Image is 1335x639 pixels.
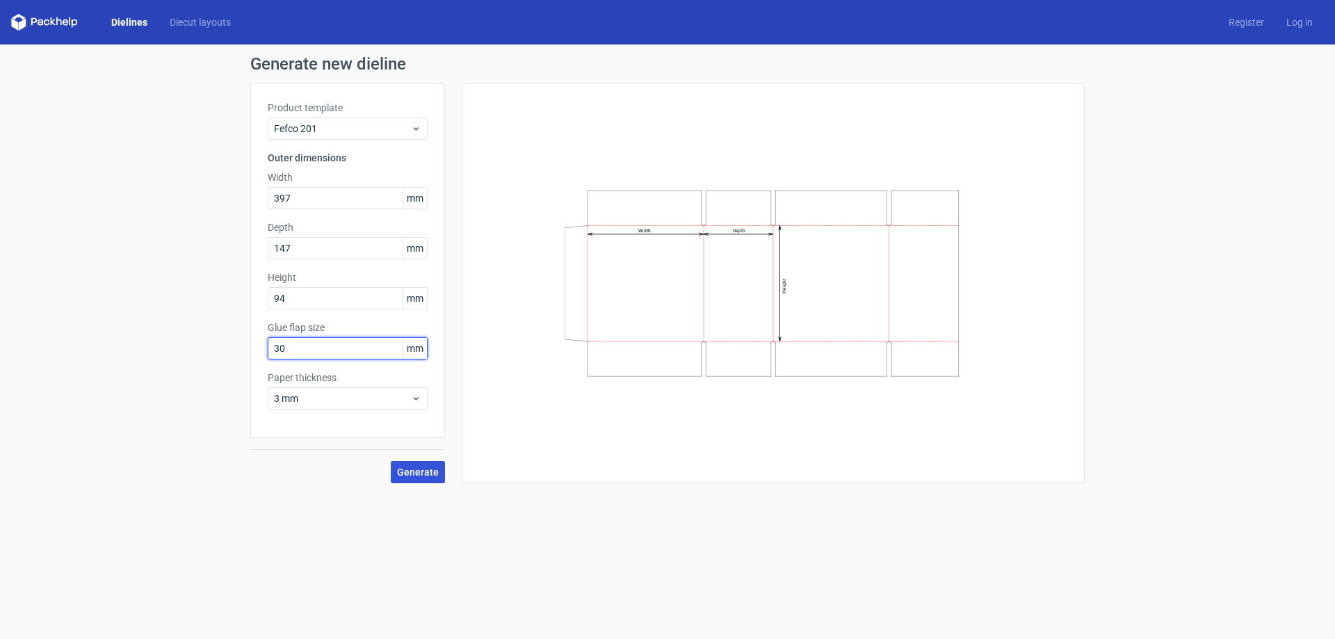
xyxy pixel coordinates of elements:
[782,279,787,293] text: Height
[638,228,651,234] text: Width
[1217,15,1275,29] a: Register
[100,15,159,29] a: Dielines
[268,220,428,234] label: Depth
[274,391,411,405] span: 3 mm
[274,122,411,136] span: Fefco 201
[403,288,427,309] span: mm
[250,56,1085,72] h1: Generate new dieline
[1275,15,1324,29] a: Log in
[268,170,428,184] label: Width
[733,228,745,234] text: Depth
[391,461,445,483] button: Generate
[268,321,428,334] label: Glue flap size
[268,101,428,115] label: Product template
[268,270,428,284] label: Height
[397,467,439,477] span: Generate
[403,338,427,359] span: mm
[403,238,427,259] span: mm
[403,188,427,209] span: mm
[159,15,242,29] a: Diecut layouts
[268,371,428,385] label: Paper thickness
[268,151,428,165] h3: Outer dimensions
